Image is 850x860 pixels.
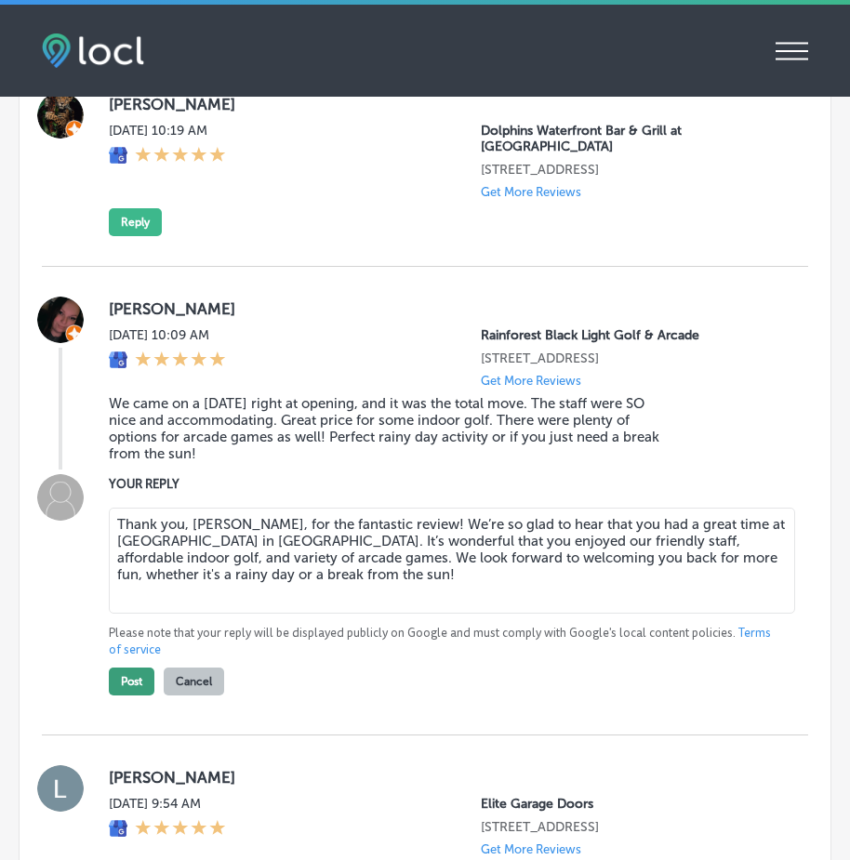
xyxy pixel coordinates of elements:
[109,768,778,787] label: [PERSON_NAME]
[481,351,778,366] p: 9129 Front Beach Rd
[481,796,778,812] p: Elite Garage Doors
[109,208,162,236] button: Reply
[42,33,144,68] img: fda3e92497d09a02dc62c9cd864e3231.png
[109,625,778,658] p: Please note that your reply will be displayed publicly on Google and must comply with Google's lo...
[109,123,226,139] label: [DATE] 10:19 AM
[481,185,581,199] p: Get More Reviews
[164,668,224,695] button: Cancel
[481,327,778,343] p: Rainforest Black Light Golf & Arcade
[109,625,771,658] a: Terms of service
[135,819,226,840] div: 5 Stars
[109,477,778,491] label: YOUR REPLY
[109,508,795,614] textarea: Thank you, [PERSON_NAME], for the fantastic review! We’re so glad to hear that you had a great ti...
[37,474,84,521] img: Image
[481,819,778,835] p: 5692 S Quemoy Ct
[481,374,581,388] p: Get More Reviews
[109,299,778,318] label: [PERSON_NAME]
[481,162,778,178] p: 310 Lagoon Way
[481,123,778,154] p: Dolphins Waterfront Bar & Grill at Cape Crossing
[109,395,661,462] blockquote: We came on a [DATE] right at opening, and it was the total move. The staff were SO nice and accom...
[135,146,226,166] div: 5 Stars
[135,351,226,371] div: 5 Stars
[109,796,226,812] label: [DATE] 9:54 AM
[109,327,226,343] label: [DATE] 10:09 AM
[109,668,154,695] button: Post
[481,842,581,856] p: Get More Reviews
[109,95,778,113] label: [PERSON_NAME]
